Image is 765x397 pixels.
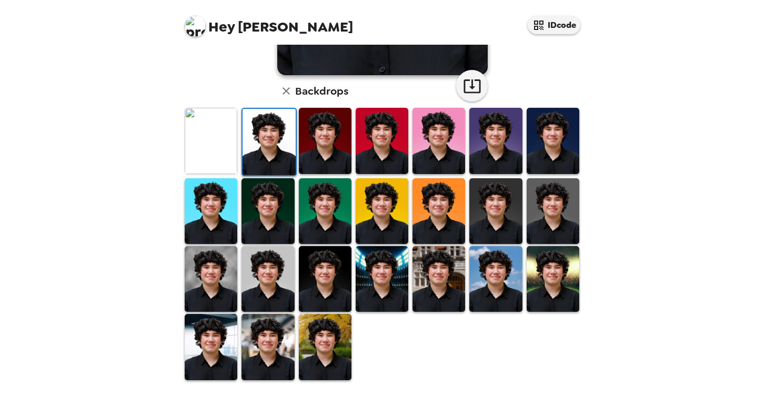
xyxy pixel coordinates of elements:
[185,108,237,174] img: Original
[528,16,580,34] button: IDcode
[208,17,235,36] span: Hey
[185,11,353,34] span: [PERSON_NAME]
[185,16,206,37] img: profile pic
[295,83,348,99] h6: Backdrops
